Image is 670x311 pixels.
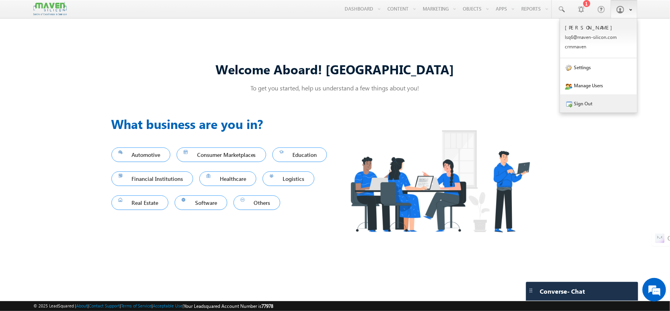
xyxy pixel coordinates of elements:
a: Settings [560,58,637,76]
div: Welcome Aboard! [GEOGRAPHIC_DATA] [111,61,559,77]
h3: What business are you in? [111,114,335,133]
div: Chat with us now [41,41,132,52]
span: Financial Institutions [119,173,186,184]
span: Real Estate [119,197,162,208]
a: [PERSON_NAME] lsq6@maven-silicon.com crmmaven [560,18,637,58]
p: To get you started, help us understand a few things about you! [111,84,559,92]
span: Logistics [270,173,308,184]
span: Automotive [119,149,164,160]
span: Your Leadsquared Account Number is [184,303,273,309]
span: Education [279,149,320,160]
a: Contact Support [89,303,120,308]
img: carter-drag [528,287,534,294]
em: Start Chat [107,242,142,253]
span: Others [241,197,274,208]
p: [PERSON_NAME] [565,24,632,31]
span: Healthcare [206,173,249,184]
a: Acceptable Use [153,303,183,308]
div: Minimize live chat window [129,4,148,23]
p: lsq6@ maven -sili con.c om [565,34,632,40]
a: About [76,303,88,308]
a: Manage Users [560,76,637,94]
span: Software [182,197,220,208]
img: Industry.png [335,114,545,248]
a: Sign Out [560,94,637,112]
span: 77978 [261,303,273,309]
a: Terms of Service [121,303,152,308]
span: Consumer Marketplaces [184,149,259,160]
span: Converse - Chat [540,288,585,295]
p: crmma ven [565,44,632,50]
textarea: Type your message and hit 'Enter' [10,73,143,236]
img: Custom Logo [33,2,66,16]
span: © 2025 LeadSquared | | | | | [33,302,273,310]
img: d_60004797649_company_0_60004797649 [13,41,33,52]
